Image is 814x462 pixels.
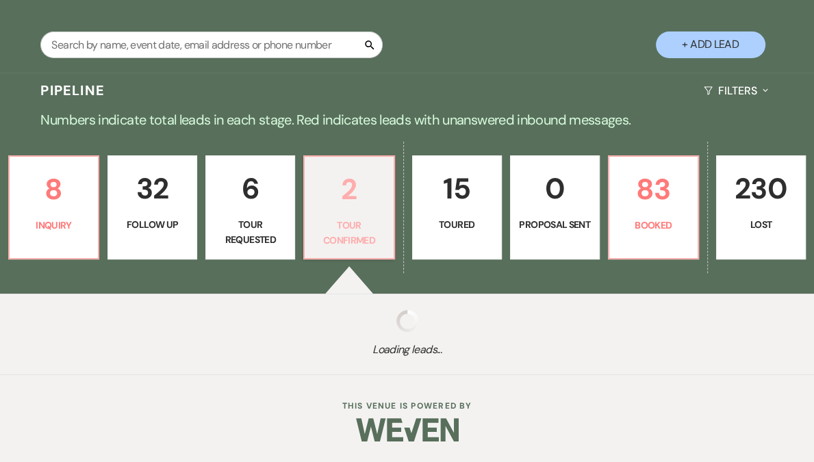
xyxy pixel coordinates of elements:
[421,166,493,211] p: 15
[8,155,99,259] a: 8Inquiry
[40,342,773,358] span: Loading leads...
[412,155,502,259] a: 15Toured
[303,155,394,259] a: 2Tour Confirmed
[356,406,459,454] img: Weven Logo
[510,155,600,259] a: 0Proposal Sent
[725,166,797,211] p: 230
[116,217,188,232] p: Follow Up
[656,31,765,58] button: + Add Lead
[40,81,105,100] h3: Pipeline
[396,310,418,332] img: loading spinner
[618,218,689,233] p: Booked
[421,217,493,232] p: Toured
[716,155,806,259] a: 230Lost
[205,155,295,259] a: 6Tour Requested
[313,166,385,212] p: 2
[313,218,385,248] p: Tour Confirmed
[18,166,90,212] p: 8
[698,73,773,109] button: Filters
[18,218,90,233] p: Inquiry
[608,155,699,259] a: 83Booked
[519,166,591,211] p: 0
[40,31,383,58] input: Search by name, event date, email address or phone number
[519,217,591,232] p: Proposal Sent
[725,217,797,232] p: Lost
[107,155,197,259] a: 32Follow Up
[214,217,286,248] p: Tour Requested
[618,166,689,212] p: 83
[214,166,286,211] p: 6
[116,166,188,211] p: 32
